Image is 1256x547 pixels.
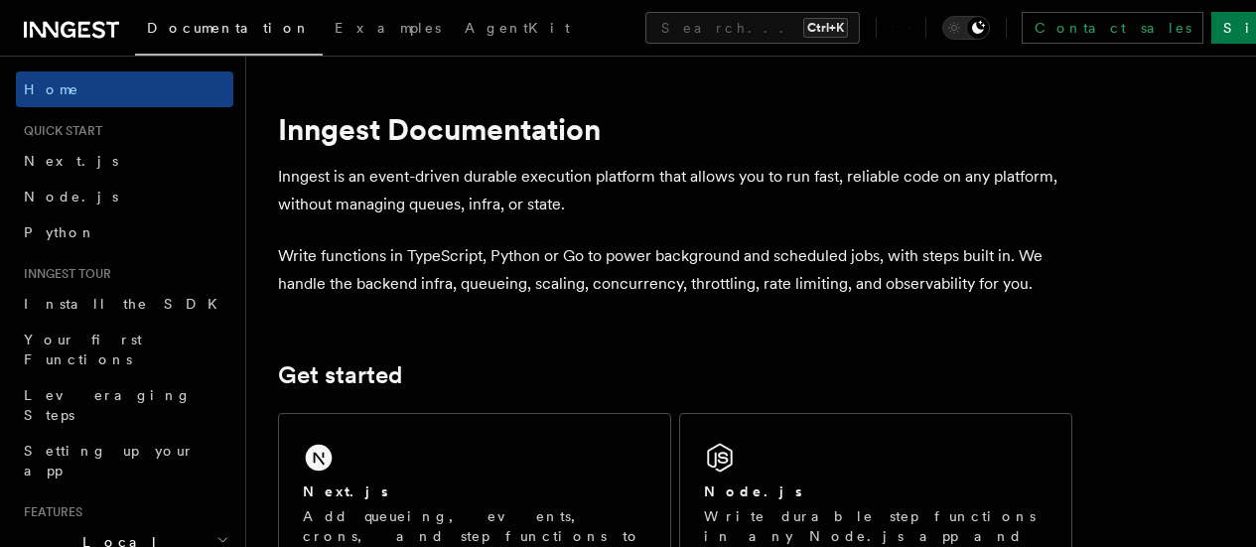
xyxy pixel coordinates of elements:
span: Quick start [16,123,102,139]
a: Home [16,71,233,107]
h2: Node.js [704,481,802,501]
span: Examples [335,20,441,36]
span: Leveraging Steps [24,387,192,423]
span: Your first Functions [24,332,142,367]
a: Examples [323,6,453,54]
a: AgentKit [453,6,582,54]
a: Next.js [16,143,233,179]
a: Setting up your app [16,433,233,488]
p: Inngest is an event-driven durable execution platform that allows you to run fast, reliable code ... [278,163,1072,218]
a: Leveraging Steps [16,377,233,433]
kbd: Ctrl+K [803,18,848,38]
span: Node.js [24,189,118,205]
span: Inngest tour [16,266,111,282]
a: Node.js [16,179,233,214]
span: Home [24,79,79,99]
a: Contact sales [1022,12,1203,44]
h2: Next.js [303,481,388,501]
a: Python [16,214,233,250]
span: Next.js [24,153,118,169]
span: Install the SDK [24,296,229,312]
h1: Inngest Documentation [278,111,1072,147]
a: Your first Functions [16,322,233,377]
span: Documentation [147,20,311,36]
button: Toggle dark mode [942,16,990,40]
span: Features [16,504,82,520]
a: Documentation [135,6,323,56]
span: AgentKit [465,20,570,36]
span: Python [24,224,96,240]
p: Write functions in TypeScript, Python or Go to power background and scheduled jobs, with steps bu... [278,242,1072,298]
button: Search...Ctrl+K [645,12,860,44]
a: Get started [278,361,402,389]
a: Install the SDK [16,286,233,322]
span: Setting up your app [24,443,195,479]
